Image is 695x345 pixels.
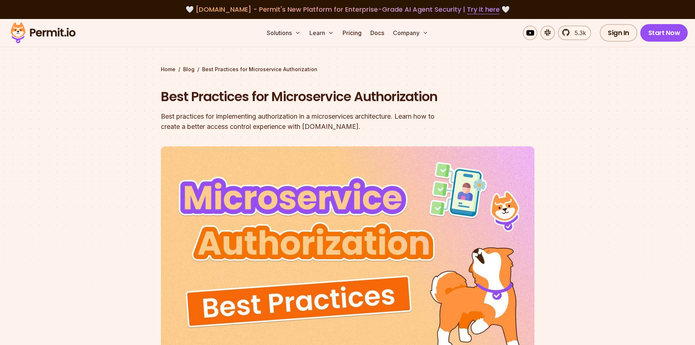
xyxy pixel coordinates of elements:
span: [DOMAIN_NAME] - Permit's New Platform for Enterprise-Grade AI Agent Security | [196,5,500,14]
a: Docs [367,26,387,40]
a: Home [161,66,175,73]
a: Start Now [640,24,688,42]
a: 5.3k [558,26,591,40]
button: Solutions [264,26,304,40]
a: Blog [183,66,194,73]
a: Sign In [600,24,637,42]
div: / / [161,66,534,73]
button: Learn [306,26,337,40]
a: Pricing [340,26,364,40]
img: Permit logo [7,20,79,45]
h1: Best Practices for Microservice Authorization [161,88,441,106]
a: Try it here [467,5,500,14]
div: 🤍 🤍 [18,4,677,15]
span: 5.3k [570,28,586,37]
button: Company [390,26,431,40]
div: Best practices for implementing authorization in a microservices architecture. Learn how to creat... [161,111,441,132]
